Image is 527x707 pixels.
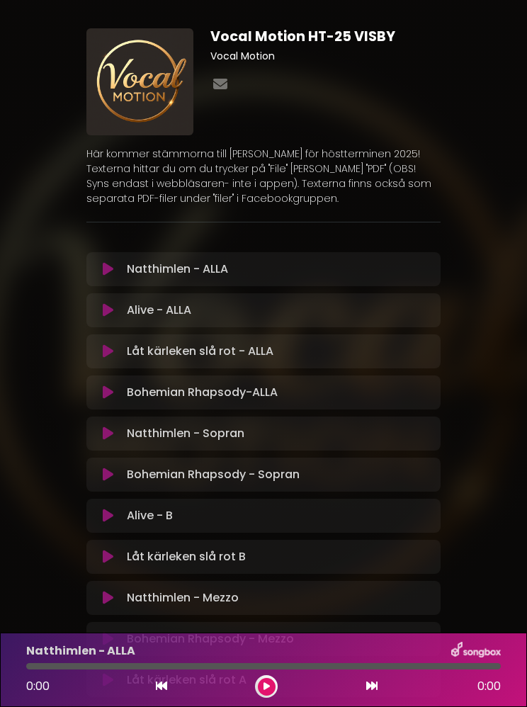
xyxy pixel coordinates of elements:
[86,28,193,135] img: pGlB4Q9wSIK9SaBErEAn
[127,507,173,524] p: Alive - B
[127,548,246,565] p: Låt kärleken slå rot B
[477,678,501,695] span: 0:00
[127,384,278,401] p: Bohemian Rhapsody-ALLA
[210,50,441,62] h3: Vocal Motion
[210,28,441,45] h1: Vocal Motion HT-25 VISBY
[127,302,191,319] p: Alive - ALLA
[127,343,273,360] p: Låt kärleken slå rot - ALLA
[127,425,244,442] p: Natthimlen - Sopran
[127,466,300,483] p: Bohemian Rhapsody - Sopran
[127,630,294,647] p: Bohemian Rhapsody - Mezzo
[26,678,50,694] span: 0:00
[86,147,441,206] p: Här kommer stämmorna till [PERSON_NAME] för höstterminen 2025! Texterna hittar du om du trycker p...
[127,261,228,278] p: Natthimlen - ALLA
[451,642,501,660] img: songbox-logo-white.png
[26,643,135,660] p: Natthimlen - ALLA
[127,589,239,606] p: Natthimlen - Mezzo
